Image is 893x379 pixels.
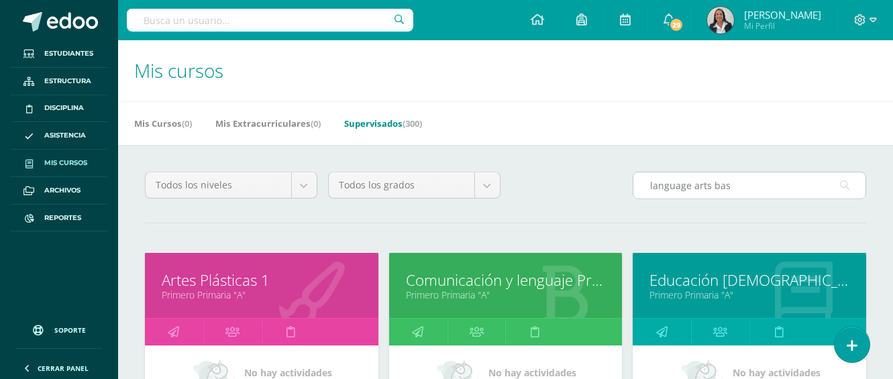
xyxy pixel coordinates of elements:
[44,103,84,113] span: Disciplina
[44,48,93,59] span: Estudiantes
[311,117,321,129] span: (0)
[44,158,87,168] span: Mis cursos
[344,113,422,134] a: Supervisados(300)
[215,113,321,134] a: Mis Extracurriculares(0)
[162,270,362,290] a: Artes Plásticas 1
[403,117,422,129] span: (300)
[16,312,102,345] a: Soporte
[44,185,81,196] span: Archivos
[11,40,107,68] a: Estudiantes
[44,76,91,87] span: Estructura
[649,288,849,301] a: Primero Primaria "A"
[146,172,317,198] a: Todos los niveles
[11,177,107,205] a: Archivos
[11,150,107,177] a: Mis cursos
[329,172,500,198] a: Todos los grados
[11,122,107,150] a: Asistencia
[669,17,684,32] span: 29
[406,270,606,290] a: Comunicación y lenguaje Pri 1
[44,213,81,223] span: Reportes
[633,172,865,199] input: Busca el curso aquí...
[38,364,89,373] span: Cerrar panel
[707,7,734,34] img: 84bb1f6c2faff8a347cedb52224a7f32.png
[339,172,464,198] span: Todos los grados
[127,9,413,32] input: Busca un usuario...
[744,8,821,21] span: [PERSON_NAME]
[406,288,606,301] a: Primero Primaria "A"
[44,130,86,141] span: Asistencia
[54,325,86,335] span: Soporte
[11,205,107,232] a: Reportes
[11,68,107,95] a: Estructura
[134,58,223,83] span: Mis cursos
[134,113,192,134] a: Mis Cursos(0)
[182,117,192,129] span: (0)
[11,95,107,123] a: Disciplina
[162,288,362,301] a: Primero Primaria "A"
[649,270,849,290] a: Educación [DEMOGRAPHIC_DATA] Pri 1
[156,172,281,198] span: Todos los niveles
[744,20,821,32] span: Mi Perfil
